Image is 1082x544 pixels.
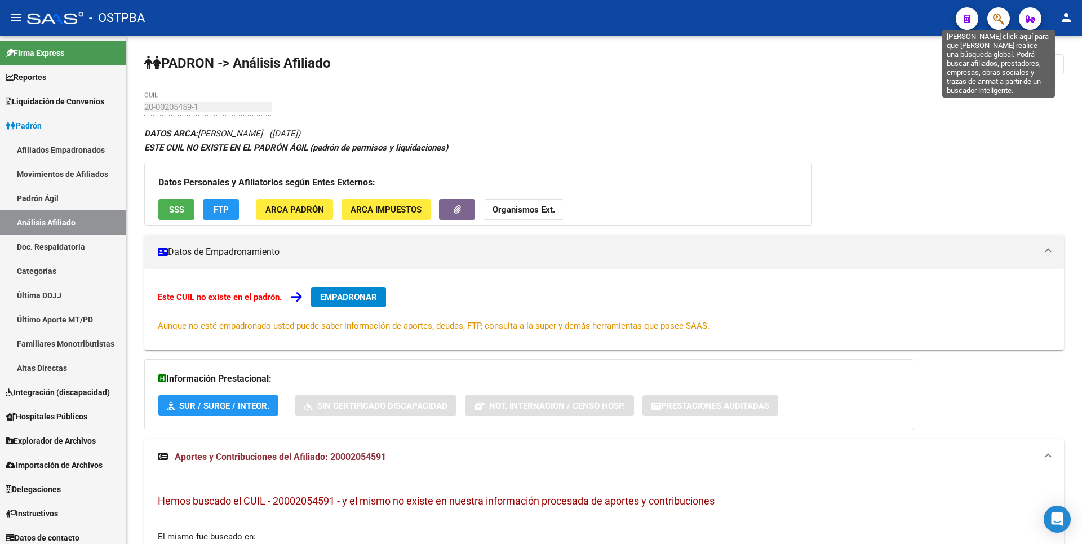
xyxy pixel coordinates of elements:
[6,47,64,59] span: Firma Express
[489,401,625,411] span: Not. Internacion / Censo Hosp.
[493,205,555,215] strong: Organismos Ext.
[144,235,1064,269] mat-expansion-panel-header: Datos de Empadronamiento
[179,401,269,411] span: SUR / SURGE / INTEGR.
[992,59,1055,69] span: Cambiar Afiliado
[6,459,103,471] span: Importación de Archivos
[6,386,110,399] span: Integración (discapacidad)
[342,199,431,220] button: ARCA Impuestos
[484,199,564,220] button: Organismos Ext.
[158,175,798,191] h3: Datos Personales y Afiliatorios según Entes Externos:
[214,205,229,215] span: FTP
[158,371,900,387] h3: Información Prestacional:
[351,205,422,215] span: ARCA Impuestos
[6,410,87,423] span: Hospitales Públicos
[6,71,46,83] span: Reportes
[661,401,769,411] span: Prestaciones Auditadas
[144,129,263,139] span: [PERSON_NAME]
[6,435,96,447] span: Explorador de Archivos
[203,199,239,220] button: FTP
[9,11,23,24] mat-icon: menu
[144,129,198,139] strong: DATOS ARCA:
[256,199,333,220] button: ARCA Padrón
[320,292,377,302] span: EMPADRONAR
[89,6,145,30] span: - OSTPBA
[317,401,447,411] span: Sin Certificado Discapacidad
[6,532,79,544] span: Datos de contacto
[144,55,331,71] strong: PADRON -> Análisis Afiliado
[642,395,778,416] button: Prestaciones Auditadas
[158,292,282,302] strong: Este CUIL no existe en el padrón.
[6,120,42,132] span: Padrón
[169,205,184,215] span: SSS
[144,439,1064,475] mat-expansion-panel-header: Aportes y Contribuciones del Afiliado: 20002054591
[6,95,104,108] span: Liquidación de Convenios
[175,452,386,462] span: Aportes y Contribuciones del Afiliado: 20002054591
[311,287,386,307] button: EMPADRONAR
[6,483,61,496] span: Delegaciones
[1044,506,1071,533] div: Open Intercom Messenger
[1059,11,1073,24] mat-icon: person
[983,54,1064,74] button: Cambiar Afiliado
[158,495,715,507] span: Hemos buscado el CUIL - 20002054591 - y el mismo no existe en nuestra información procesada de ap...
[144,143,448,153] strong: ESTE CUIL NO EXISTE EN EL PADRÓN ÁGIL (padrón de permisos y liquidaciones)
[158,395,278,416] button: SUR / SURGE / INTEGR.
[265,205,324,215] span: ARCA Padrón
[295,395,456,416] button: Sin Certificado Discapacidad
[158,321,709,331] span: Aunque no esté empadronado usted puede saber información de aportes, deudas, FTP, consulta a la s...
[269,129,300,139] span: ([DATE])
[144,269,1064,350] div: Datos de Empadronamiento
[465,395,634,416] button: Not. Internacion / Censo Hosp.
[158,199,194,220] button: SSS
[158,246,1037,258] mat-panel-title: Datos de Empadronamiento
[6,507,58,520] span: Instructivos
